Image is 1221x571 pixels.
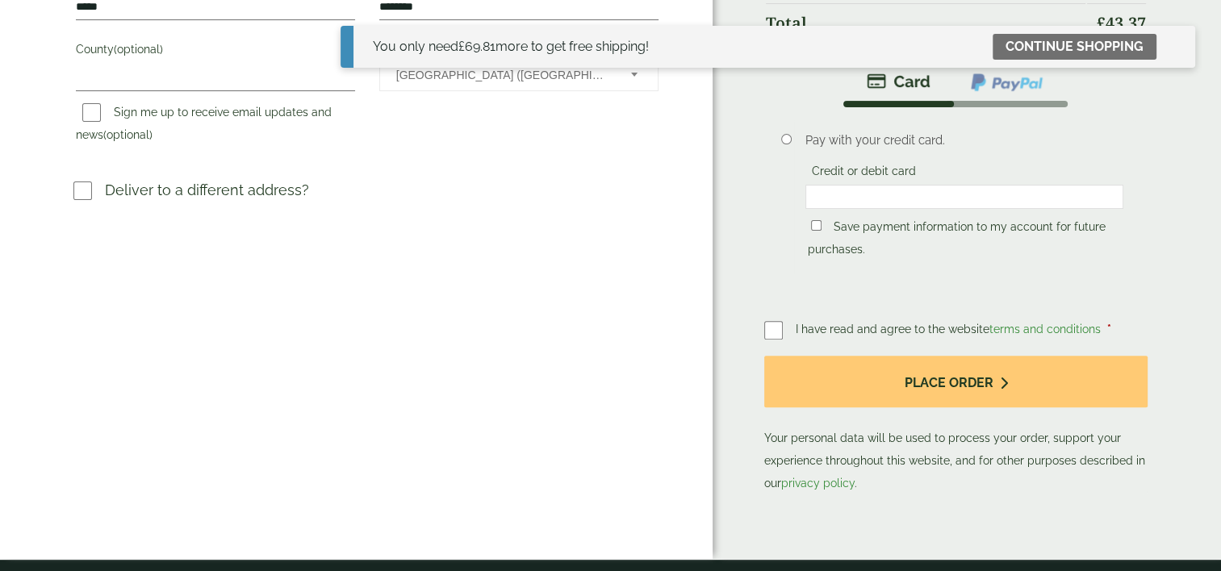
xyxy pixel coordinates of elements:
p: Deliver to a different address? [105,179,309,201]
a: privacy policy [781,477,855,490]
label: County [76,38,355,65]
span: £ [1097,12,1106,34]
bdi: 43.37 [1097,12,1146,34]
img: ppcp-gateway.png [969,72,1044,93]
input: Sign me up to receive email updates and news(optional) [82,103,101,122]
img: stripe.png [867,72,930,91]
span: 69.81 [458,39,496,54]
a: Continue shopping [993,34,1156,60]
iframe: Secure card payment input frame [810,190,1118,204]
abbr: required [1107,323,1111,336]
th: Total [766,3,1086,43]
a: terms and conditions [989,323,1101,336]
span: Country/Region [379,57,659,91]
label: Credit or debit card [805,165,922,182]
span: I have read and agree to the website [796,323,1104,336]
span: (optional) [114,43,163,56]
label: Sign me up to receive email updates and news [76,106,332,146]
p: Your personal data will be used to process your order, support your experience throughout this we... [764,356,1148,495]
span: (optional) [103,128,153,141]
p: Pay with your credit card. [805,131,1123,149]
button: Place order [764,356,1148,408]
label: Save payment information to my account for future purchases. [808,220,1106,260]
span: £ [458,39,465,54]
div: You only need more to get free shipping! [373,37,649,56]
